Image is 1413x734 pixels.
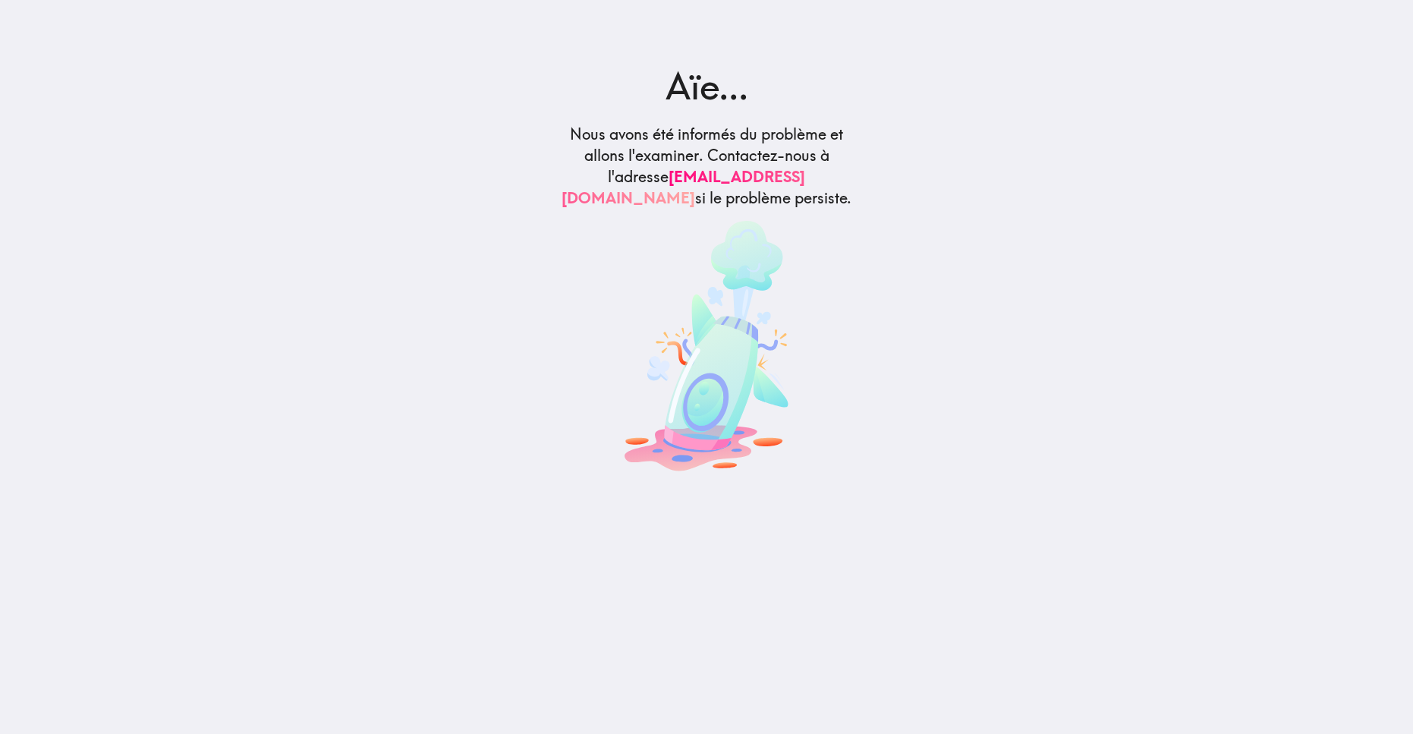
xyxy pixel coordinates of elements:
font: si le problème persiste. [695,188,851,207]
img: Une erreur est produite. Une image ludique du crash d'une fusée. [625,221,788,471]
font: Nous avons été informés du problème et allons l'examiner. Contactez-nous à l'adresse [570,124,843,186]
font: Aïe... [666,63,748,109]
a: [EMAIL_ADDRESS][DOMAIN_NAME] [562,167,805,207]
